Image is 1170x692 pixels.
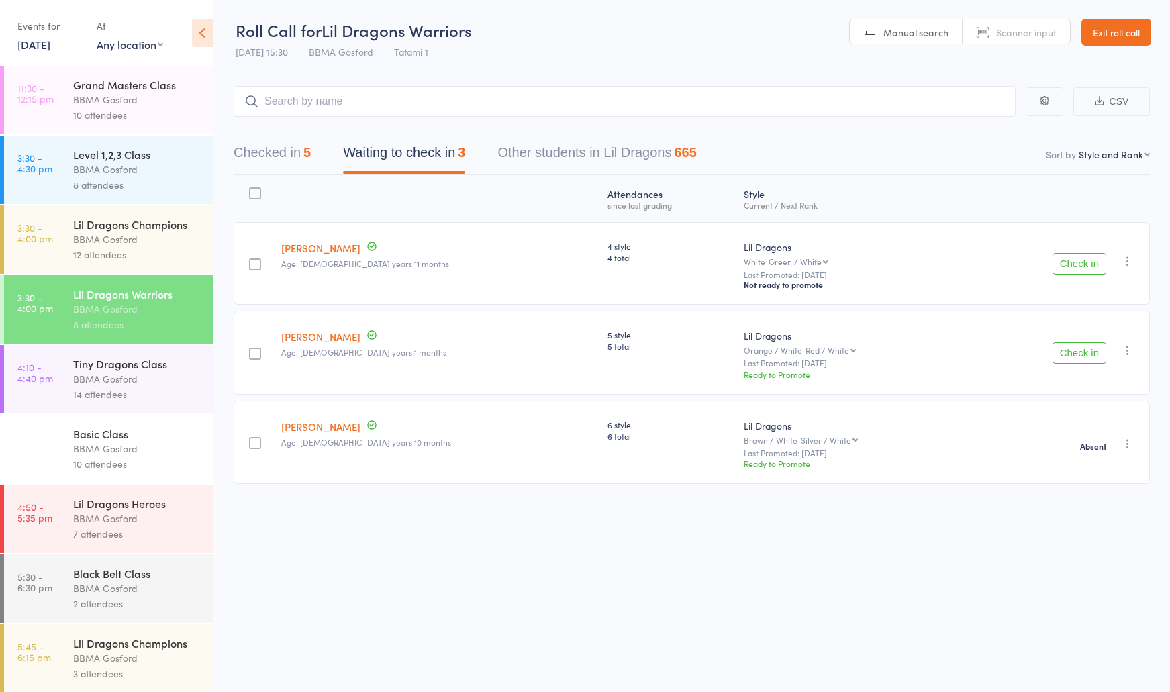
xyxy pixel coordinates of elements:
[17,571,52,593] time: 5:30 - 6:30 pm
[281,241,360,255] a: [PERSON_NAME]
[73,526,201,542] div: 7 attendees
[17,152,52,174] time: 3:30 - 4:30 pm
[17,432,52,453] time: 4:45 - 5:30 pm
[73,456,201,472] div: 10 attendees
[744,240,959,254] div: Lil Dragons
[281,330,360,344] a: [PERSON_NAME]
[322,19,472,41] span: Lil Dragons Warriors
[1046,148,1076,161] label: Sort by
[744,458,959,469] div: Ready to Promote
[4,554,213,623] a: 5:30 -6:30 pmBlack Belt ClassBBMA Gosford2 attendees
[744,436,959,444] div: Brown / White
[744,279,959,290] div: Not ready to promote
[73,217,201,232] div: Lil Dragons Champions
[17,362,53,383] time: 4:10 - 4:40 pm
[744,257,959,266] div: White
[769,257,822,266] div: Green / White
[73,162,201,177] div: BBMA Gosford
[801,436,851,444] div: Silver / White
[17,641,51,662] time: 5:45 - 6:15 pm
[73,177,201,193] div: 8 attendees
[744,368,959,380] div: Ready to Promote
[744,201,959,209] div: Current / Next Rank
[73,301,201,317] div: BBMA Gosford
[343,138,465,174] button: Waiting to check in3
[73,596,201,611] div: 2 attendees
[1073,87,1150,116] button: CSV
[744,346,959,354] div: Orange / White
[4,415,213,483] a: 4:45 -5:30 pmBasic ClassBBMA Gosford10 attendees
[236,45,288,58] span: [DATE] 15:30
[73,636,201,650] div: Lil Dragons Champions
[607,329,732,340] span: 5 style
[234,138,311,174] button: Checked in5
[4,66,213,134] a: 11:30 -12:15 pmGrand Masters ClassBBMA Gosford10 attendees
[607,240,732,252] span: 4 style
[4,345,213,413] a: 4:10 -4:40 pmTiny Dragons ClassBBMA Gosford14 attendees
[73,317,201,332] div: 8 attendees
[73,356,201,371] div: Tiny Dragons Class
[602,181,738,216] div: Atten­dances
[4,205,213,274] a: 3:30 -4:00 pmLil Dragons ChampionsBBMA Gosford12 attendees
[73,107,201,123] div: 10 attendees
[1053,342,1106,364] button: Check in
[883,26,948,39] span: Manual search
[458,145,465,160] div: 3
[73,511,201,526] div: BBMA Gosford
[281,346,446,358] span: Age: [DEMOGRAPHIC_DATA] years 1 months
[73,566,201,581] div: Black Belt Class
[744,270,959,279] small: Last Promoted: [DATE]
[4,136,213,204] a: 3:30 -4:30 pmLevel 1,2,3 ClassBBMA Gosford8 attendees
[1080,441,1106,452] strong: Absent
[309,45,373,58] span: BBMA Gosford
[236,19,322,41] span: Roll Call for
[744,419,959,432] div: Lil Dragons
[744,329,959,342] div: Lil Dragons
[806,346,849,354] div: Red / White
[4,485,213,553] a: 4:50 -5:35 pmLil Dragons HeroesBBMA Gosford7 attendees
[607,430,732,442] span: 6 total
[1053,253,1106,275] button: Check in
[1081,19,1151,46] a: Exit roll call
[17,222,53,244] time: 3:30 - 4:00 pm
[607,340,732,352] span: 5 total
[17,501,52,523] time: 4:50 - 5:35 pm
[607,201,732,209] div: since last grading
[738,181,964,216] div: Style
[281,258,449,269] span: Age: [DEMOGRAPHIC_DATA] years 11 months
[73,426,201,441] div: Basic Class
[97,37,163,52] div: Any location
[607,252,732,263] span: 4 total
[73,496,201,511] div: Lil Dragons Heroes
[73,147,201,162] div: Level 1,2,3 Class
[73,247,201,262] div: 12 attendees
[17,37,50,52] a: [DATE]
[281,436,451,448] span: Age: [DEMOGRAPHIC_DATA] years 10 months
[97,15,163,37] div: At
[607,419,732,430] span: 6 style
[73,92,201,107] div: BBMA Gosford
[744,448,959,458] small: Last Promoted: [DATE]
[674,145,696,160] div: 665
[234,86,1016,117] input: Search by name
[73,387,201,402] div: 14 attendees
[303,145,311,160] div: 5
[1079,148,1143,161] div: Style and Rank
[17,292,53,313] time: 3:30 - 4:00 pm
[73,581,201,596] div: BBMA Gosford
[996,26,1057,39] span: Scanner input
[73,287,201,301] div: Lil Dragons Warriors
[73,441,201,456] div: BBMA Gosford
[73,650,201,666] div: BBMA Gosford
[4,275,213,344] a: 3:30 -4:00 pmLil Dragons WarriorsBBMA Gosford8 attendees
[394,45,428,58] span: Tatami 1
[17,83,54,104] time: 11:30 - 12:15 pm
[73,371,201,387] div: BBMA Gosford
[73,232,201,247] div: BBMA Gosford
[744,358,959,368] small: Last Promoted: [DATE]
[73,666,201,681] div: 3 attendees
[73,77,201,92] div: Grand Masters Class
[281,419,360,434] a: [PERSON_NAME]
[17,15,83,37] div: Events for
[497,138,696,174] button: Other students in Lil Dragons665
